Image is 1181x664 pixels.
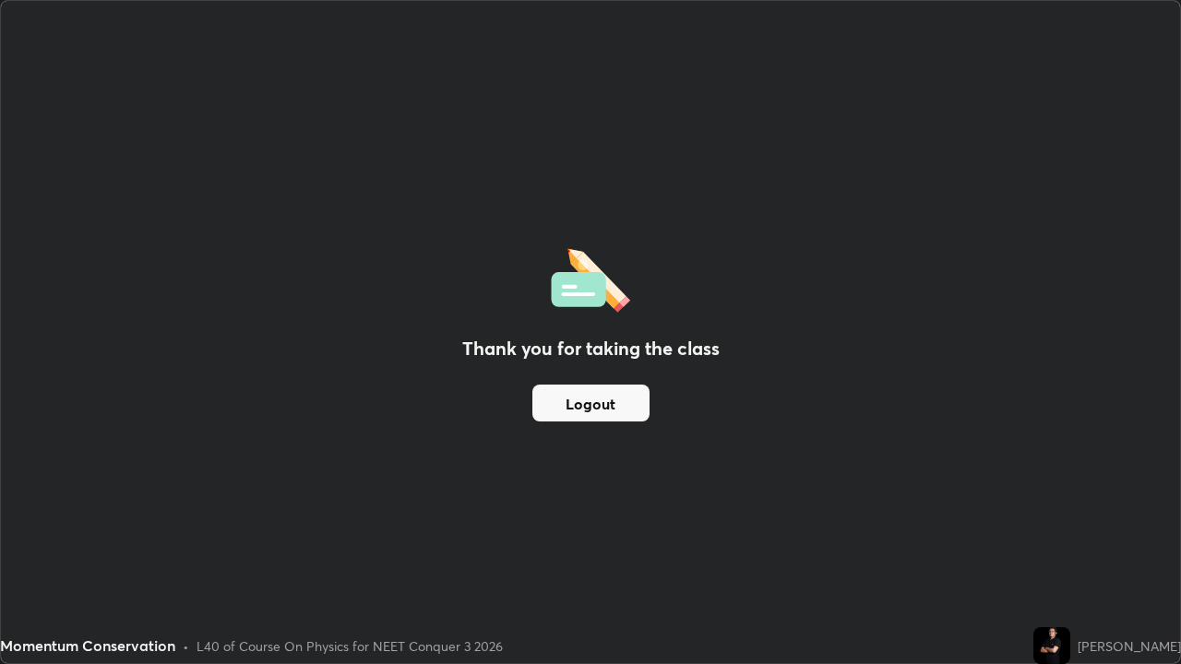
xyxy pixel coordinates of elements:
[197,636,503,656] div: L40 of Course On Physics for NEET Conquer 3 2026
[532,385,650,421] button: Logout
[1078,636,1181,656] div: [PERSON_NAME]
[183,636,189,656] div: •
[1033,627,1070,664] img: 40cbeb4c3a5c4ff3bcc3c6587ae1c9d7.jpg
[462,335,720,362] h2: Thank you for taking the class
[551,243,630,313] img: offlineFeedback.1438e8b3.svg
